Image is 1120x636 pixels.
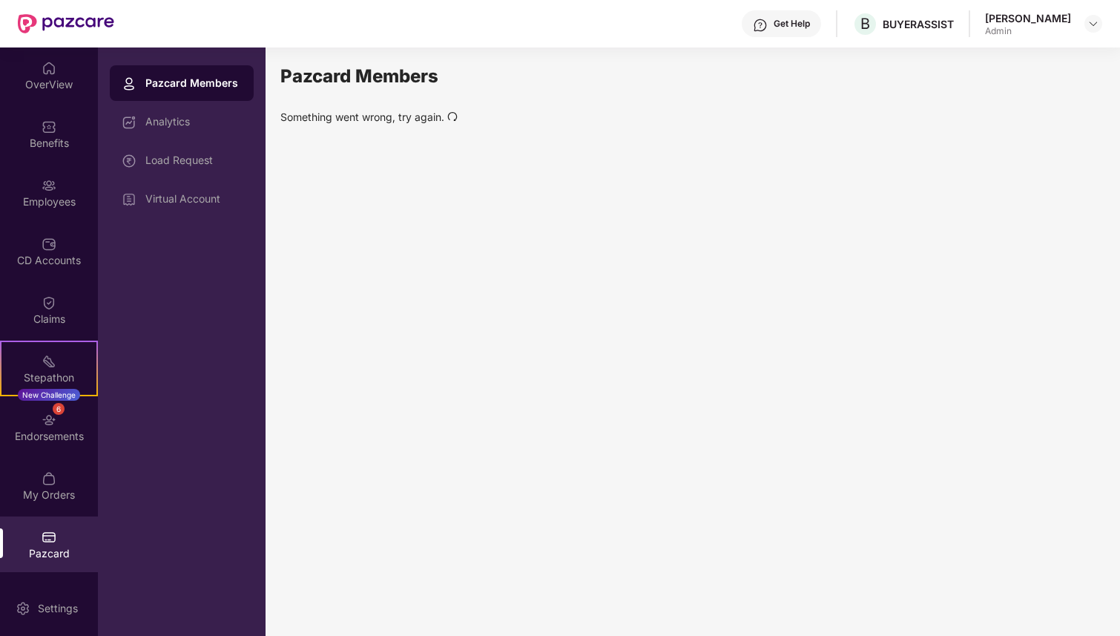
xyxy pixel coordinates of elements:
img: svg+xml;base64,PHN2ZyBpZD0iQ0RfQWNjb3VudHMiIGRhdGEtbmFtZT0iQ0QgQWNjb3VudHMiIHhtbG5zPSJodHRwOi8vd3... [42,237,56,252]
div: Get Help [774,18,810,30]
img: svg+xml;base64,PHN2ZyBpZD0iSG9tZSIgeG1sbnM9Imh0dHA6Ly93d3cudzMub3JnLzIwMDAvc3ZnIiB3aWR0aD0iMjAiIG... [42,61,56,76]
img: svg+xml;base64,PHN2ZyBpZD0iQmVuZWZpdHMiIHhtbG5zPSJodHRwOi8vd3d3LnczLm9yZy8yMDAwL3N2ZyIgd2lkdGg9Ij... [42,119,56,134]
img: svg+xml;base64,PHN2ZyBpZD0iUGF6Y2FyZCIgeG1sbnM9Imh0dHA6Ly93d3cudzMub3JnLzIwMDAvc3ZnIiB3aWR0aD0iMj... [42,530,56,545]
div: Analytics [145,116,242,128]
img: svg+xml;base64,PHN2ZyBpZD0iSGVscC0zMngzMiIgeG1sbnM9Imh0dHA6Ly93d3cudzMub3JnLzIwMDAvc3ZnIiB3aWR0aD... [753,18,768,33]
div: Something went wrong, try again. [280,109,1101,125]
div: 6 [53,403,65,415]
img: svg+xml;base64,PHN2ZyBpZD0iRW5kb3JzZW1lbnRzIiB4bWxucz0iaHR0cDovL3d3dy53My5vcmcvMjAwMC9zdmciIHdpZH... [42,413,56,427]
span: Pazcard Members [280,65,438,87]
img: New Pazcare Logo [18,14,114,33]
div: Admin [985,25,1071,37]
img: svg+xml;base64,PHN2ZyBpZD0iRGFzaGJvYXJkIiB4bWxucz0iaHR0cDovL3d3dy53My5vcmcvMjAwMC9zdmciIHdpZHRoPS... [122,115,136,130]
img: svg+xml;base64,PHN2ZyB4bWxucz0iaHR0cDovL3d3dy53My5vcmcvMjAwMC9zdmciIHdpZHRoPSIyMSIgaGVpZ2h0PSIyMC... [42,354,56,369]
span: redo [447,111,458,122]
img: svg+xml;base64,PHN2ZyBpZD0iRHJvcGRvd24tMzJ4MzIiIHhtbG5zPSJodHRwOi8vd3d3LnczLm9yZy8yMDAwL3N2ZyIgd2... [1087,18,1099,30]
div: New Challenge [18,389,80,401]
div: Settings [33,601,82,616]
img: svg+xml;base64,PHN2ZyBpZD0iTXlfT3JkZXJzIiBkYXRhLW5hbWU9Ik15IE9yZGVycyIgeG1sbnM9Imh0dHA6Ly93d3cudz... [42,471,56,486]
img: svg+xml;base64,PHN2ZyBpZD0iUHJvZmlsZSIgeG1sbnM9Imh0dHA6Ly93d3cudzMub3JnLzIwMDAvc3ZnIiB3aWR0aD0iMj... [122,76,136,91]
div: Stepathon [1,370,96,385]
span: B [860,15,870,33]
img: svg+xml;base64,PHN2ZyBpZD0iRW1wbG95ZWVzIiB4bWxucz0iaHR0cDovL3d3dy53My5vcmcvMjAwMC9zdmciIHdpZHRoPS... [42,178,56,193]
div: Pazcard Members [145,76,242,91]
div: Virtual Account [145,193,242,205]
img: svg+xml;base64,PHN2ZyBpZD0iVmlydHVhbF9BY2NvdW50IiBkYXRhLW5hbWU9IlZpcnR1YWwgQWNjb3VudCIgeG1sbnM9Im... [122,192,136,207]
div: Load Request [145,154,242,166]
div: [PERSON_NAME] [985,11,1071,25]
img: svg+xml;base64,PHN2ZyBpZD0iU2V0dGluZy0yMHgyMCIgeG1sbnM9Imh0dHA6Ly93d3cudzMub3JnLzIwMDAvc3ZnIiB3aW... [16,601,30,616]
img: svg+xml;base64,PHN2ZyBpZD0iQ2xhaW0iIHhtbG5zPSJodHRwOi8vd3d3LnczLm9yZy8yMDAwL3N2ZyIgd2lkdGg9IjIwIi... [42,295,56,310]
div: BUYERASSIST [883,17,954,31]
img: svg+xml;base64,PHN2ZyBpZD0iTG9hZF9SZXF1ZXN0IiBkYXRhLW5hbWU9IkxvYWQgUmVxdWVzdCIgeG1sbnM9Imh0dHA6Ly... [122,154,136,168]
